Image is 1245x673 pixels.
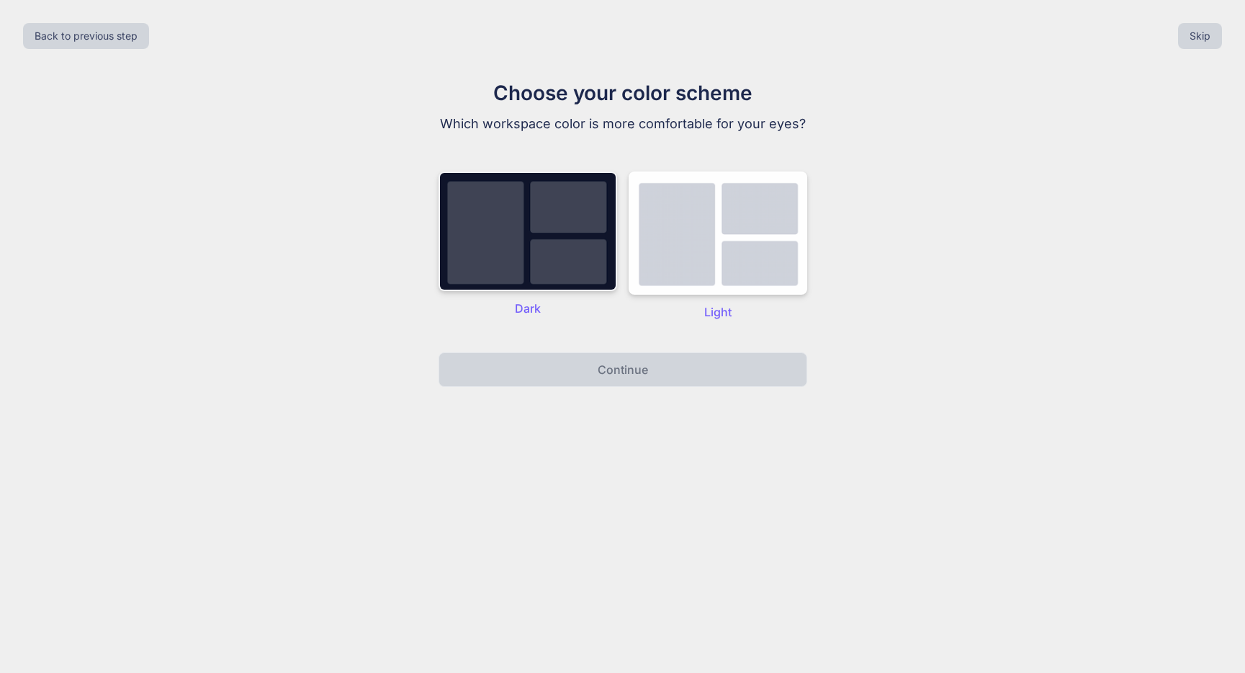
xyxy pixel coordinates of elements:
[439,300,617,317] p: Dark
[629,303,807,321] p: Light
[439,352,807,387] button: Continue
[629,171,807,295] img: dark
[381,78,865,108] h1: Choose your color scheme
[1178,23,1222,49] button: Skip
[598,361,648,378] p: Continue
[439,171,617,291] img: dark
[381,114,865,134] p: Which workspace color is more comfortable for your eyes?
[23,23,149,49] button: Back to previous step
